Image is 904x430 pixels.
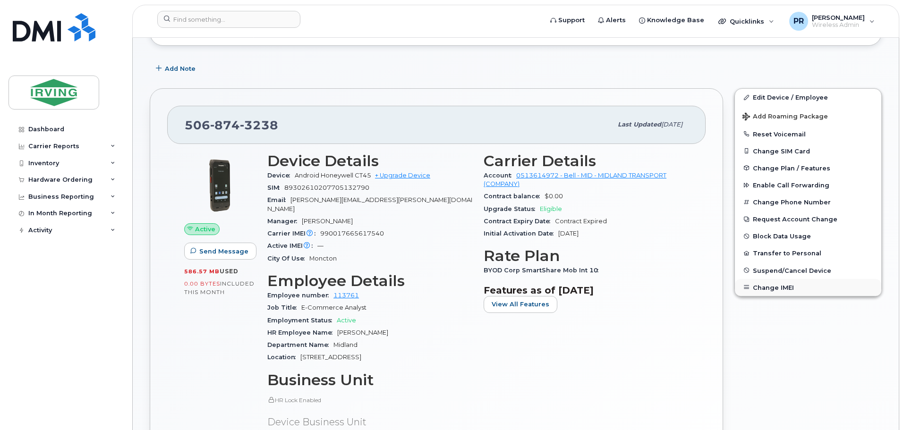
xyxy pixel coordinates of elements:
span: [PERSON_NAME] [812,14,865,21]
span: Contract Expired [555,218,607,225]
span: Send Message [199,247,248,256]
button: Transfer to Personal [735,245,881,261]
h3: Rate Plan [484,247,689,264]
span: $0.00 [545,193,563,200]
span: Carrier IMEI [267,230,320,237]
span: [DATE] [558,230,579,237]
span: Department Name [267,341,333,348]
span: [STREET_ADDRESS] [300,354,361,361]
span: Add Roaming Package [742,113,828,122]
input: Find something... [157,11,300,28]
span: Active IMEI [267,242,317,249]
div: Poirier, Robert [783,12,881,31]
a: 0513614972 - Bell - MID - MIDLAND TRANSPORT (COMPANY) [484,172,666,187]
span: Midland [333,341,358,348]
span: Enable Call Forwarding [753,182,829,189]
button: Enable Call Forwarding [735,177,881,194]
a: Alerts [591,11,632,30]
button: Send Message [184,243,256,260]
span: Employment Status [267,317,337,324]
span: Last updated [618,121,661,128]
p: HR Lock Enabled [267,396,472,404]
h3: Business Unit [267,371,472,388]
button: Request Account Change [735,211,881,228]
button: Suspend/Cancel Device [735,262,881,279]
button: Change Plan / Features [735,160,881,177]
span: 89302610207705132790 [284,184,369,191]
span: Email [267,196,290,203]
span: Android Honeywell CT45 [295,172,371,179]
span: [PERSON_NAME][EMAIL_ADDRESS][PERSON_NAME][DOMAIN_NAME] [267,196,472,212]
span: View All Features [492,300,549,309]
span: used [220,268,239,275]
span: City Of Use [267,255,309,262]
span: Device [267,172,295,179]
span: [PERSON_NAME] [302,218,353,225]
span: Job Title [267,304,301,311]
span: Change Plan / Features [753,164,830,171]
a: Edit Device / Employee [735,89,881,106]
span: Employee number [267,292,333,299]
h3: Device Details [267,152,472,169]
span: [PERSON_NAME] [337,329,388,336]
span: 874 [210,118,240,132]
h3: Employee Details [267,272,472,289]
span: included this month [184,280,255,295]
span: 586.57 MB [184,268,220,275]
span: Add Note [165,64,196,73]
span: Active [337,317,356,324]
button: Add Roaming Package [735,106,881,126]
span: Account [484,172,516,179]
span: Location [267,354,300,361]
a: Knowledge Base [632,11,711,30]
a: 113761 [333,292,359,299]
span: Upgrade Status [484,205,540,212]
span: Eligible [540,205,562,212]
span: Support [558,16,585,25]
span: Suspend/Cancel Device [753,267,831,274]
span: E-Commerce Analyst [301,304,367,311]
button: Change IMEI [735,279,881,296]
button: Block Data Usage [735,228,881,245]
img: honeywell_ct45.png [192,157,248,214]
span: Active [195,225,215,234]
span: 0.00 Bytes [184,280,220,287]
span: SIM [267,184,284,191]
span: Wireless Admin [812,21,865,29]
button: Reset Voicemail [735,126,881,143]
button: Add Note [150,60,204,77]
span: Contract Expiry Date [484,218,555,225]
span: Quicklinks [730,17,764,25]
button: Change Phone Number [735,194,881,211]
a: Support [544,11,591,30]
span: 990017665617540 [320,230,384,237]
span: HR Employee Name [267,329,337,336]
h3: Features as of [DATE] [484,285,689,296]
button: View All Features [484,296,557,313]
span: Contract balance [484,193,545,200]
span: Knowledge Base [647,16,704,25]
span: Initial Activation Date [484,230,558,237]
span: Alerts [606,16,626,25]
span: Manager [267,218,302,225]
span: PR [793,16,804,27]
span: 3238 [240,118,278,132]
a: + Upgrade Device [375,172,430,179]
span: Moncton [309,255,337,262]
span: [DATE] [661,121,682,128]
span: — [317,242,324,249]
span: BYOD Corp SmartShare Mob Int 10 [484,267,603,274]
div: Quicklinks [712,12,781,31]
p: Device Business Unit [267,415,472,429]
button: Change SIM Card [735,143,881,160]
h3: Carrier Details [484,152,689,169]
span: 506 [185,118,278,132]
